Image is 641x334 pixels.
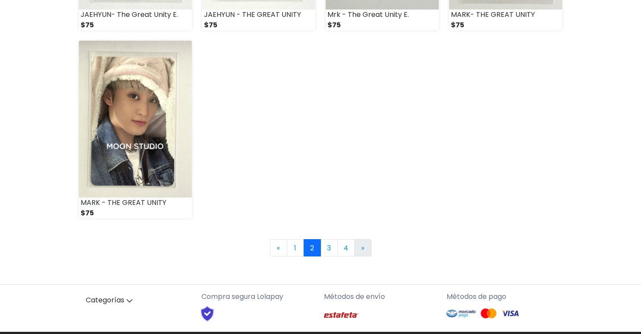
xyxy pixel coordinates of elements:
[324,305,359,325] img: Estafeta Logo
[79,208,192,218] div: $75
[79,198,192,208] div: MARK - THE GREAT UNITY
[449,10,562,20] div: MARK- THE GREAT UNITY
[79,41,192,218] a: MARK - THE GREAT UNITY $75
[202,10,315,20] div: JAEHYUN - THE GREAT UNITY
[202,20,315,30] div: $75
[324,292,440,302] p: Métodos de envío
[79,41,192,198] img: small_1720313113196.jpeg
[304,239,321,256] a: 2
[361,243,364,253] span: »
[79,20,192,30] div: $75
[79,292,194,309] a: Categorías
[287,239,304,256] a: 1
[502,308,519,319] img: Visa Logo
[277,243,280,253] span: «
[270,239,287,256] a: Previous
[447,292,562,302] p: Métodos de pago
[326,10,439,20] div: Mrk - The Great Unity E.
[354,239,372,256] a: Next
[449,20,562,30] div: $75
[79,239,562,256] nav: Page navigation
[447,305,476,322] img: Mercado Pago Logo
[79,10,192,20] div: JAEHYUN- The Great Unity E.
[326,20,439,30] div: $75
[337,239,355,256] a: 4
[320,239,338,256] a: 3
[193,305,222,322] img: Shield Logo
[480,308,497,319] img: Mastercard Logo
[201,292,317,302] p: Compra segura Lolapay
